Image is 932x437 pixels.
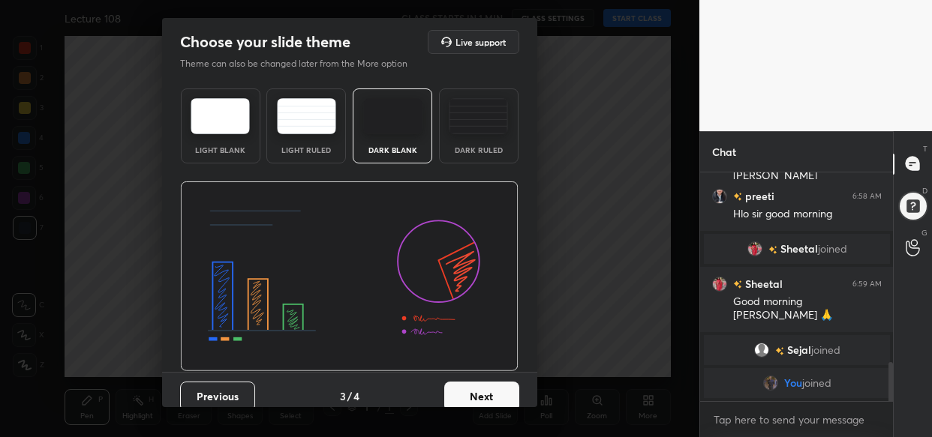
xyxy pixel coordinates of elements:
p: Theme can also be changed later from the More option [180,57,423,70]
h5: Live support [455,37,506,46]
span: joined [810,344,840,356]
button: Next [444,382,519,412]
span: Sejal [786,344,810,356]
h4: / [347,388,352,404]
img: lightRuledTheme.5fabf969.svg [277,98,336,134]
p: T [923,143,927,154]
span: You [783,377,801,389]
img: darkThemeBanner.d06ce4a2.svg [180,181,519,372]
p: D [922,185,927,196]
img: 3bdd69db5bb94d91bfdd2ae3d5458f19.jpg [712,188,727,203]
div: 6:59 AM [852,279,882,288]
img: no-rating-badge.077c3623.svg [768,245,777,253]
div: Good morning [PERSON_NAME] 🙏 [733,295,882,323]
img: default.png [753,343,768,358]
h6: preeti [742,188,774,204]
img: darkRuledTheme.de295e13.svg [449,98,508,134]
span: joined [817,243,846,255]
h6: Sheetal [742,276,783,292]
img: 5d4872187a36433f9dd56580d66e8caf.jpg [747,241,762,256]
p: Chat [700,132,748,172]
div: 6:58 AM [852,191,882,200]
p: G [921,227,927,238]
h2: Choose your slide theme [180,32,350,52]
img: 5d4872187a36433f9dd56580d66e8caf.jpg [712,276,727,291]
img: 2b9392717e4c4b858f816e17e63d45df.jpg [762,376,777,391]
h4: 3 [340,388,346,404]
div: grid [700,172,894,401]
img: no-rating-badge.077c3623.svg [733,280,742,289]
span: Sheetal [780,243,817,255]
h4: 4 [353,388,359,404]
div: Dark Blank [362,146,422,154]
img: lightTheme.e5ed3b09.svg [191,98,250,134]
button: Previous [180,382,255,412]
div: Light Ruled [276,146,336,154]
span: joined [801,377,831,389]
div: Hlo sir good morning [733,207,882,222]
img: darkTheme.f0cc69e5.svg [363,98,422,134]
div: Dark Ruled [449,146,509,154]
img: no-rating-badge.077c3623.svg [774,346,783,355]
div: Light Blank [191,146,251,154]
img: no-rating-badge.077c3623.svg [733,193,742,201]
